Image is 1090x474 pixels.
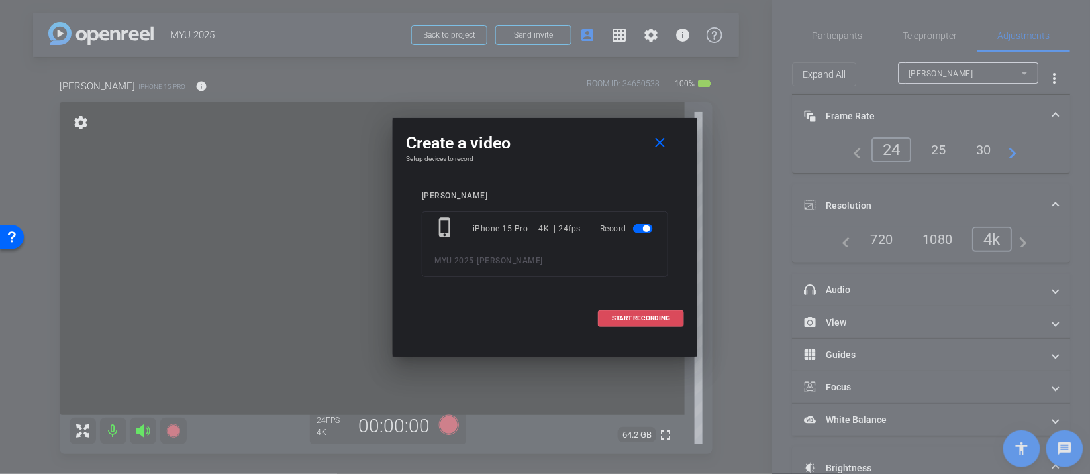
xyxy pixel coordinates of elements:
[473,217,539,241] div: iPhone 15 Pro
[652,135,669,151] mat-icon: close
[406,131,684,155] div: Create a video
[612,315,670,322] span: START RECORDING
[434,256,474,265] span: MYU 2025
[474,256,477,265] span: -
[477,256,544,265] span: [PERSON_NAME]
[406,155,684,163] h4: Setup devices to record
[422,191,668,201] div: [PERSON_NAME]
[539,217,581,241] div: 4K | 24fps
[434,217,458,241] mat-icon: phone_iphone
[598,310,684,327] button: START RECORDING
[600,217,656,241] div: Record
